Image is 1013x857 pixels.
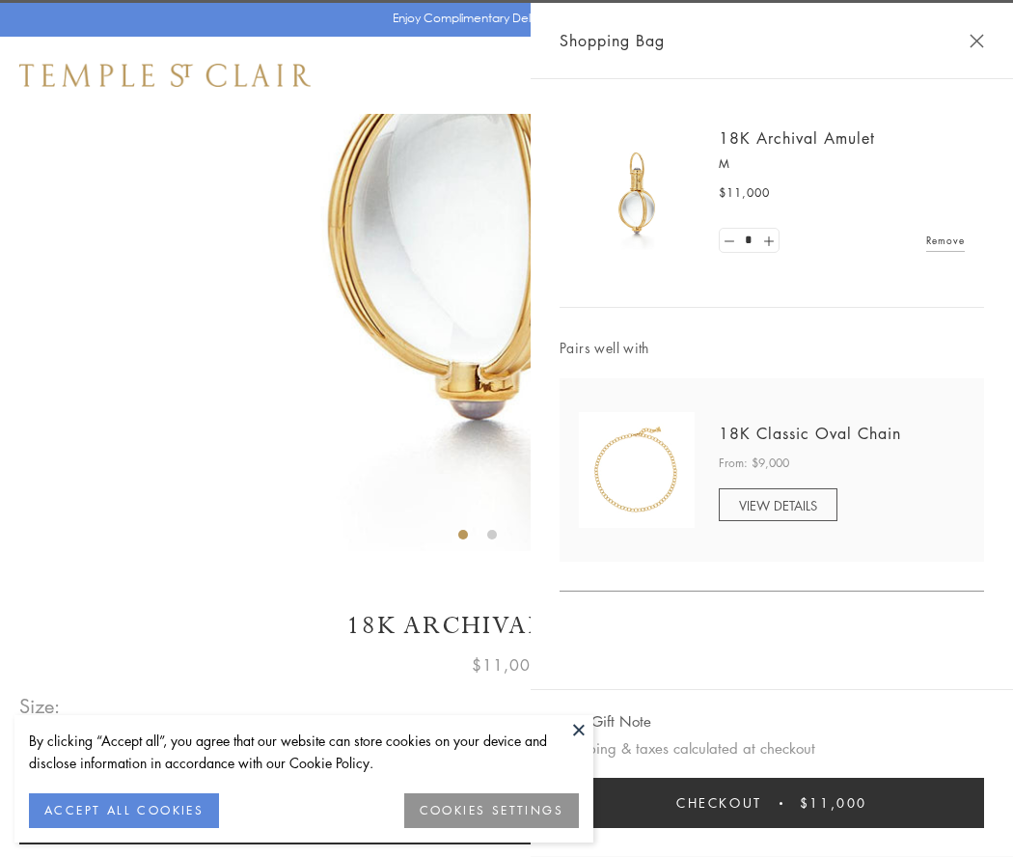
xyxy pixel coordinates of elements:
[404,793,579,828] button: COOKIES SETTINGS
[800,792,867,814] span: $11,000
[472,652,541,677] span: $11,000
[719,454,789,473] span: From: $9,000
[560,709,651,733] button: Add Gift Note
[926,230,965,251] a: Remove
[560,28,665,53] span: Shopping Bag
[19,690,62,722] span: Size:
[758,229,778,253] a: Set quantity to 2
[739,496,817,514] span: VIEW DETAILS
[719,423,901,444] a: 18K Classic Oval Chain
[719,127,875,149] a: 18K Archival Amulet
[19,609,994,643] h1: 18K Archival Amulet
[720,229,739,253] a: Set quantity to 0
[560,778,984,828] button: Checkout $11,000
[719,183,770,203] span: $11,000
[579,412,695,528] img: N88865-OV18
[393,9,612,28] p: Enjoy Complimentary Delivery & Returns
[579,135,695,251] img: 18K Archival Amulet
[19,64,311,87] img: Temple St. Clair
[29,730,579,774] div: By clicking “Accept all”, you agree that our website can store cookies on your device and disclos...
[719,488,837,521] a: VIEW DETAILS
[560,736,984,760] p: Shipping & taxes calculated at checkout
[560,337,984,359] span: Pairs well with
[676,792,762,814] span: Checkout
[970,34,984,48] button: Close Shopping Bag
[719,154,965,174] p: M
[29,793,219,828] button: ACCEPT ALL COOKIES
